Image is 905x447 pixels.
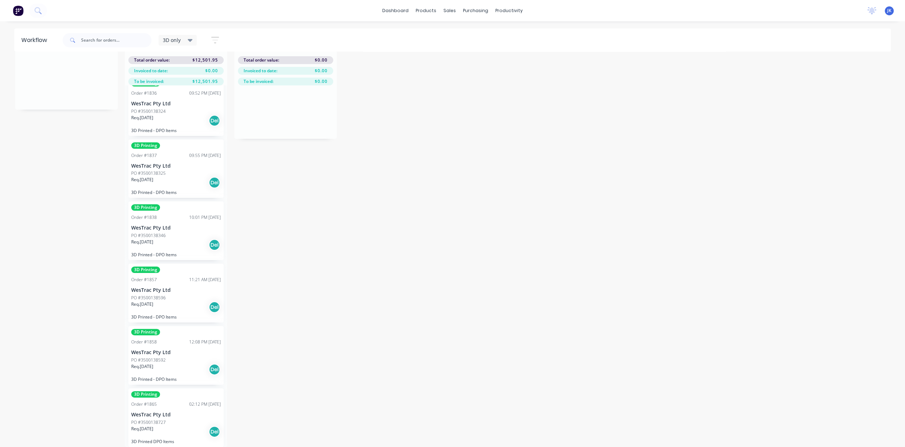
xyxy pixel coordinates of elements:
div: Order #1865 [131,401,157,407]
p: PO #3500138325 [131,170,166,177]
span: $0.00 [315,68,328,74]
p: 3D Printed - DPO Items [131,252,221,257]
div: 09:55 PM [DATE] [189,152,221,159]
div: 3D PrintingOrder #186502:12 PM [DATE]WesTrac Pty LtdPO #3500138727Req.[DATE]Del3D Printed DPO Items [128,388,224,447]
div: 3D Printing [131,142,160,149]
p: PO #3500138324 [131,108,166,115]
div: 3D PrintingOrder #183810:01 PM [DATE]WesTrac Pty LtdPO #3500138346Req.[DATE]Del3D Printed - DPO I... [128,201,224,260]
div: 02:12 PM [DATE] [189,401,221,407]
span: Invoiced to date: [244,68,277,74]
div: productivity [492,5,526,16]
p: Req. [DATE] [131,239,153,245]
div: Order #1858 [131,339,157,345]
div: 3D Printing [131,267,160,273]
p: 3D Printed - DPO Items [131,377,221,382]
input: Search for orders... [81,33,151,47]
span: Total order value: [244,57,279,63]
p: Req. [DATE] [131,301,153,307]
p: PO #3500138346 [131,232,166,239]
div: sales [440,5,459,16]
div: Workflow [21,36,50,44]
p: 3D Printed - DPO Items [131,128,221,133]
a: dashboard [379,5,412,16]
span: $0.00 [205,68,218,74]
div: purchasing [459,5,492,16]
div: Order #1836 [131,90,157,96]
div: Del [209,177,220,188]
div: Del [209,239,220,251]
p: WesTrac Pty Ltd [131,101,221,107]
span: $12,501.95 [192,78,218,85]
img: Factory [13,5,23,16]
p: 3D Printed - DPO Items [131,190,221,195]
p: WesTrac Pty Ltd [131,349,221,356]
span: $0.00 [315,78,328,85]
p: WesTrac Pty Ltd [131,287,221,293]
div: Del [209,301,220,313]
div: Del [209,426,220,437]
p: Req. [DATE] [131,115,153,121]
p: WesTrac Pty Ltd [131,412,221,418]
p: Req. [DATE] [131,426,153,432]
p: WesTrac Pty Ltd [131,225,221,231]
div: 12:08 PM [DATE] [189,339,221,345]
p: Req. [DATE] [131,363,153,370]
span: To be invoiced: [244,78,273,85]
p: 3D Printed DPO Items [131,439,221,444]
div: 09:52 PM [DATE] [189,90,221,96]
div: 3D PrintingOrder #185812:08 PM [DATE]WesTrac Pty LtdPO #3500138592Req.[DATE]Del3D Printed - DPO I... [128,326,224,385]
div: Order #1857 [131,277,157,283]
p: PO #3500138592 [131,357,166,363]
div: Del [209,364,220,375]
div: 11:21 AM [DATE] [189,277,221,283]
span: JK [887,7,891,14]
p: PO #3500138596 [131,295,166,301]
p: 3D Printed - DPO Items [131,314,221,320]
p: WesTrac Pty Ltd [131,163,221,169]
div: products [412,5,440,16]
div: 3D PrintingOrder #183609:52 PM [DATE]WesTrac Pty LtdPO #3500138324Req.[DATE]Del3D Printed - DPO I... [128,77,224,136]
div: 3D Printing [131,204,160,211]
div: 3D Printing [131,329,160,335]
span: 3D only [163,36,181,44]
div: Order #1838 [131,214,157,221]
div: 3D PrintingOrder #185711:21 AM [DATE]WesTrac Pty LtdPO #3500138596Req.[DATE]Del3D Printed - DPO I... [128,264,224,322]
div: Del [209,115,220,126]
span: Invoiced to date: [134,68,168,74]
div: 10:01 PM [DATE] [189,214,221,221]
div: 3D Printing [131,391,160,398]
div: 3D PrintingOrder #183709:55 PM [DATE]WesTrac Pty LtdPO #3500138325Req.[DATE]Del3D Printed - DPO I... [128,140,224,198]
span: Total order value: [134,57,170,63]
span: To be invoiced: [134,78,164,85]
p: PO #3500138727 [131,419,166,426]
p: Req. [DATE] [131,177,153,183]
div: Order #1837 [131,152,157,159]
span: $0.00 [315,57,328,63]
span: $12,501.95 [192,57,218,63]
